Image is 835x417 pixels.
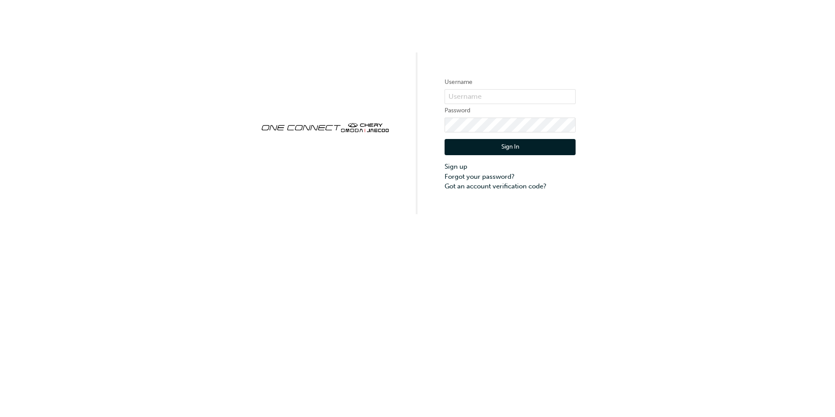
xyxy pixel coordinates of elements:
label: Username [445,77,576,87]
a: Sign up [445,162,576,172]
img: oneconnect [259,115,390,138]
a: Forgot your password? [445,172,576,182]
input: Username [445,89,576,104]
label: Password [445,105,576,116]
button: Sign In [445,139,576,156]
a: Got an account verification code? [445,181,576,191]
